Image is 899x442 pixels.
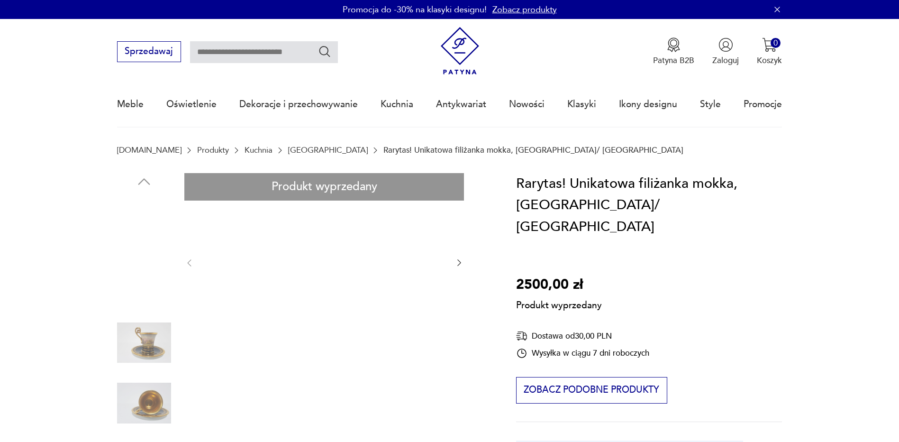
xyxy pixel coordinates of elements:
a: Oświetlenie [166,83,217,126]
div: 0 [771,38,781,48]
a: Meble [117,83,144,126]
a: Nowości [509,83,545,126]
p: 2500,00 zł [516,274,602,296]
p: Koszyk [757,55,782,66]
button: 0Koszyk [757,37,782,66]
a: [GEOGRAPHIC_DATA] [288,146,368,155]
a: Ikona medaluPatyna B2B [653,37,694,66]
a: Produkty [197,146,229,155]
a: Zobacz produkty [492,4,557,16]
a: Ikony designu [619,83,677,126]
div: Wysyłka w ciągu 7 dni roboczych [516,348,649,359]
a: Style [700,83,721,126]
a: Antykwariat [436,83,486,126]
a: Promocje [744,83,782,126]
p: Patyna B2B [653,55,694,66]
a: Kuchnia [381,83,413,126]
div: Dostawa od 30,00 PLN [516,330,649,342]
img: Ikona dostawy [516,330,527,342]
a: Sprzedawaj [117,48,181,56]
a: Dekoracje i przechowywanie [239,83,358,126]
p: Rarytas! Unikatowa filiżanka mokka, [GEOGRAPHIC_DATA]/ [GEOGRAPHIC_DATA] [383,146,683,155]
a: Kuchnia [245,146,272,155]
p: Zaloguj [712,55,739,66]
button: Zaloguj [712,37,739,66]
p: Promocja do -30% na klasyki designu! [343,4,487,16]
button: Patyna B2B [653,37,694,66]
a: [DOMAIN_NAME] [117,146,182,155]
img: Patyna - sklep z meblami i dekoracjami vintage [436,27,484,75]
button: Szukaj [318,45,332,58]
button: Sprzedawaj [117,41,181,62]
img: Ikonka użytkownika [718,37,733,52]
p: Produkt wyprzedany [516,296,602,312]
img: Ikona medalu [666,37,681,52]
button: Zobacz podobne produkty [516,377,667,404]
img: Ikona koszyka [762,37,777,52]
a: Klasyki [567,83,596,126]
h1: Rarytas! Unikatowa filiżanka mokka, [GEOGRAPHIC_DATA]/ [GEOGRAPHIC_DATA] [516,173,782,238]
